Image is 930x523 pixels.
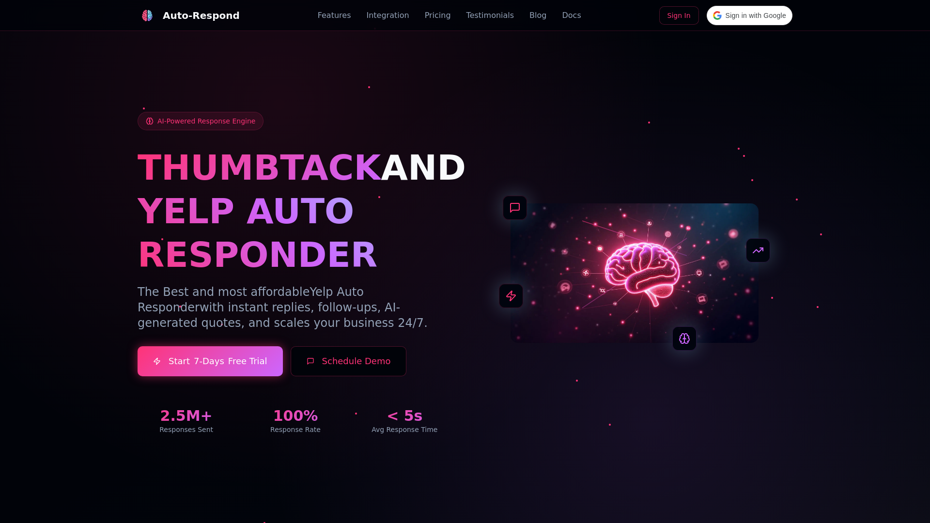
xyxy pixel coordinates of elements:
a: Integration [366,10,409,21]
a: Pricing [425,10,451,21]
div: Sign in with Google [707,6,792,25]
div: < 5s [356,407,453,425]
span: THUMBTACK [138,147,381,188]
div: 2.5M+ [138,407,235,425]
span: Yelp Auto Responder [138,285,364,314]
div: Response Rate [247,425,344,434]
a: Auto-Respond LogoAuto-Respond [138,6,240,25]
a: Features [318,10,351,21]
p: The Best and most affordable with instant replies, follow-ups, AI-generated quotes, and scales yo... [138,284,453,331]
div: 100% [247,407,344,425]
a: Testimonials [466,10,514,21]
img: Auto-Respond Logo [141,10,153,21]
a: Start7-DaysFree Trial [138,346,283,376]
img: AI Neural Network Brain [511,203,759,343]
a: Docs [562,10,581,21]
div: Responses Sent [138,425,235,434]
span: AI-Powered Response Engine [157,116,255,126]
span: Sign in with Google [726,11,786,21]
div: Auto-Respond [163,9,240,22]
div: Avg Response Time [356,425,453,434]
a: Sign In [659,6,699,25]
button: Schedule Demo [291,346,407,376]
span: 7-Days [194,354,224,368]
h1: YELP AUTO RESPONDER [138,189,453,277]
span: AND [381,147,466,188]
a: Blog [529,10,546,21]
